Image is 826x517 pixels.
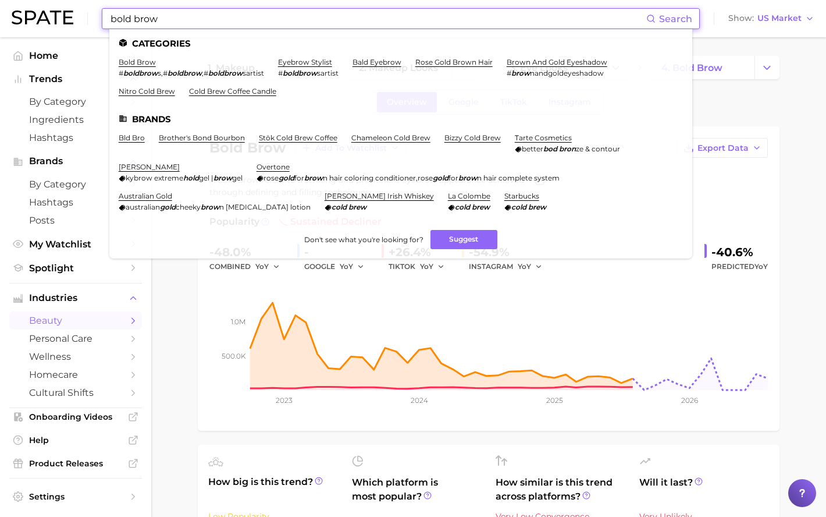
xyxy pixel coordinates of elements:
[160,203,176,211] em: gold
[29,351,122,362] span: wellness
[472,203,490,211] em: brew
[276,396,293,405] tspan: 2023
[158,69,161,77] span: s
[255,260,280,274] button: YoY
[469,260,550,274] div: INSTAGRAM
[279,173,294,182] em: gold
[546,396,563,405] tspan: 2025
[204,69,208,77] span: #
[255,261,269,271] span: YoY
[9,129,142,147] a: Hashtags
[522,144,543,153] span: better
[29,215,122,226] span: Posts
[415,58,493,66] a: rose gold brown hair
[511,203,526,211] em: cold
[448,173,458,182] span: for
[29,333,122,344] span: personal care
[29,197,122,208] span: Hashtags
[29,293,122,303] span: Industries
[304,173,323,182] em: brow
[677,138,768,158] button: Export Data
[232,173,243,182] span: gel
[496,476,625,504] span: How similar is this trend across platforms?
[9,384,142,402] a: cultural shifts
[119,87,175,95] a: nitro cold brew
[9,366,142,384] a: homecare
[420,260,445,274] button: YoY
[325,192,434,200] a: [PERSON_NAME] irish whiskey
[109,9,646,29] input: Search here for a brand, industry, or ingredient
[348,203,366,211] em: brew
[29,491,122,502] span: Settings
[29,96,122,107] span: by Category
[448,192,490,200] a: la colombe
[29,50,122,61] span: Home
[659,13,692,24] span: Search
[411,396,428,405] tspan: 2024
[278,69,283,77] span: #
[176,203,201,211] span: cheeky
[264,173,279,182] span: rose
[304,260,372,274] div: GOOGLE
[420,261,433,271] span: YoY
[477,173,560,182] span: n hair complete system
[504,192,539,200] a: starbucks
[543,144,557,153] em: bod
[352,476,482,514] span: Which platform is most popular?
[29,156,122,167] span: Brands
[9,455,142,472] a: Product Releases
[219,203,311,211] span: n [MEDICAL_DATA] lotion
[9,193,142,211] a: Hashtags
[163,69,168,77] span: #
[711,260,768,274] span: Predicted
[183,173,199,182] em: hold
[119,192,172,200] a: australian gold
[351,133,430,142] a: chameleon cold brew
[651,56,754,79] a: 4. bold brow
[168,69,202,77] em: boldbrow
[123,69,158,77] em: boldbrow
[29,74,122,84] span: Trends
[304,235,423,244] span: Don't see what you're looking for?
[29,412,122,422] span: Onboarding Videos
[278,58,332,66] a: eyebrow stylist
[518,261,531,271] span: YoY
[9,211,142,229] a: Posts
[323,173,416,182] span: n hair coloring conditioner
[9,311,142,330] a: beauty
[126,173,183,182] span: kybrow extreme
[754,56,779,79] button: Change Category
[332,203,347,211] em: cold
[119,58,156,66] a: bold brow
[126,203,160,211] span: australian
[530,69,604,77] span: nandgoldeyeshadow
[29,114,122,125] span: Ingredients
[259,133,337,142] a: stōk cold brew coffee
[257,173,560,182] div: ,
[9,153,142,170] button: Brands
[119,133,145,142] a: bld bro
[576,144,620,153] span: ze & contour
[9,47,142,65] a: Home
[9,235,142,253] a: My Watchlist
[528,203,546,211] em: brew
[283,69,317,77] em: boldbrow
[29,435,122,445] span: Help
[754,262,768,271] span: YoY
[213,173,232,182] em: brow
[9,93,142,111] a: by Category
[515,133,572,142] a: tarte cosmetics
[458,173,477,182] em: brow
[199,173,213,182] span: gel |
[29,132,122,143] span: Hashtags
[444,133,501,142] a: bizzy cold brew
[208,69,243,77] em: boldbrow
[507,69,511,77] span: #
[389,260,453,274] div: TIKTOK
[455,203,470,211] em: cold
[29,315,122,326] span: beauty
[119,69,123,77] span: #
[9,330,142,348] a: personal care
[9,175,142,193] a: by Category
[12,10,73,24] img: SPATE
